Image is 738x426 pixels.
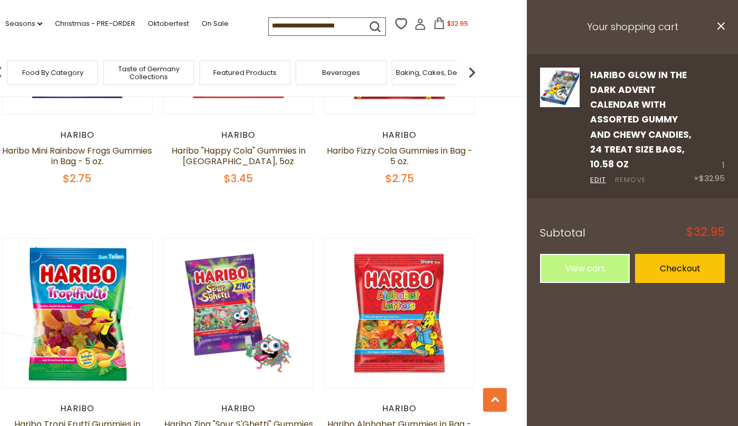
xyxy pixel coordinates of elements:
[163,130,314,140] div: Haribo
[615,175,646,186] a: Remove
[540,225,585,240] span: Subtotal
[2,130,153,140] div: Haribo
[540,68,580,186] a: Haribo Glow in the Dark Advent Calendar with Assorted Gummy and Chewy Candies, 24 Treat Size Bags...
[686,226,725,238] span: $32.95
[2,145,152,167] a: Haribo Mini Rainbow Frogs Gummies in Bag - 5 oz.
[540,68,580,107] img: Haribo Glow in the Dark Advent Calendar with Assorted Gummy and Chewy Candies, 24 Treat Size Bags...
[385,171,414,186] span: $2.75
[213,69,277,77] a: Featured Products
[107,65,191,81] a: Taste of Germany Collections
[428,17,473,33] button: $32.95
[461,62,482,83] img: next arrow
[55,18,135,30] a: Christmas - PRE-ORDER
[324,130,475,140] div: Haribo
[635,254,725,283] a: Checkout
[5,18,42,30] a: Seasons
[202,18,229,30] a: On Sale
[172,145,306,167] a: Haribo "Happy Cola" Gummies in [GEOGRAPHIC_DATA], 5oz
[148,18,189,30] a: Oktoberfest
[699,173,725,184] span: $32.95
[224,171,253,186] span: $3.45
[324,403,475,414] div: Haribo
[63,171,91,186] span: $2.75
[590,175,606,186] a: Edit
[325,239,474,388] img: Haribo
[694,68,725,186] div: 1 ×
[164,239,313,388] img: Haribo
[540,254,630,283] a: View cart
[327,145,472,167] a: Haribo Fizzy Cola Gummies in Bag - 5 oz.
[590,69,692,171] a: Haribo Glow in the Dark Advent Calendar with Assorted Gummy and Chewy Candies, 24 Treat Size Bags...
[3,239,152,388] img: Haribo
[22,69,83,77] a: Food By Category
[163,403,314,414] div: Haribo
[2,403,153,414] div: Haribo
[447,19,468,28] span: $32.95
[396,69,478,77] a: Baking, Cakes, Desserts
[322,69,360,77] a: Beverages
